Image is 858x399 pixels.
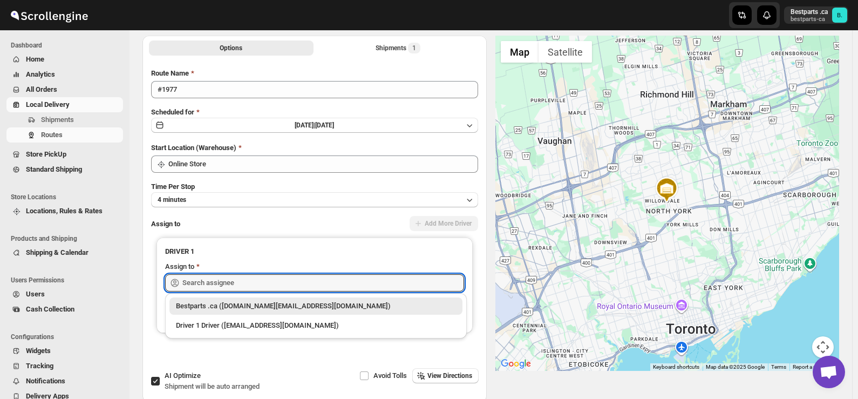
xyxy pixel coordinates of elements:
span: All Orders [26,85,57,93]
button: Show satellite imagery [539,41,592,63]
span: Routes [41,131,63,139]
span: [DATE] | [295,121,315,129]
input: Eg: Bengaluru Route [151,81,478,98]
span: Analytics [26,70,55,78]
span: Avoid Tolls [373,371,407,380]
button: User menu [784,6,848,24]
button: Cash Collection [6,302,123,317]
input: Search assignee [182,274,464,292]
button: Analytics [6,67,123,82]
li: Driver 1 Driver (sheida.kashkooli87@yahoo.com) [165,315,467,334]
div: Assign to [165,261,194,272]
span: AI Optimize [165,371,201,380]
button: All Route Options [149,40,314,56]
span: Tracking [26,362,53,370]
span: Products and Shipping [11,234,124,243]
text: B. [837,12,842,19]
span: Widgets [26,347,51,355]
span: Cash Collection [26,305,74,313]
span: Store Locations [11,193,124,201]
div: Bestparts .ca ([DOMAIN_NAME][EMAIL_ADDRESS][DOMAIN_NAME]) [176,301,456,312]
img: Google [498,357,534,371]
span: 4 minutes [158,195,186,204]
span: Scheduled for [151,108,194,116]
span: Home [26,55,44,63]
div: All Route Options [142,59,487,368]
button: 4 minutes [151,192,478,207]
div: Shipments [376,43,420,53]
button: Shipping & Calendar [6,245,123,260]
button: Selected Shipments [316,40,480,56]
span: Standard Shipping [26,165,82,173]
li: Bestparts .ca (bestparts.ca@gmail.com) [165,297,467,315]
button: Routes [6,127,123,143]
span: Time Per Stop [151,182,195,191]
a: Report a map error [793,364,836,370]
a: Open chat [813,356,845,388]
span: Shipment will be auto arranged [165,382,260,390]
p: bestparts-ca [791,16,828,23]
span: Dashboard [11,41,124,50]
span: Notifications [26,377,65,385]
span: View Directions [427,371,472,380]
button: View Directions [412,368,479,383]
button: Map camera controls [812,336,834,358]
span: Shipments [41,116,74,124]
button: Users [6,287,123,302]
span: Bestparts .ca [832,8,847,23]
span: [DATE] [315,121,334,129]
button: Tracking [6,359,123,374]
span: Route Name [151,69,189,77]
p: Bestparts .ca [791,8,828,16]
span: Locations, Rules & Rates [26,207,103,215]
button: Show street map [501,41,539,63]
h3: DRIVER 1 [165,246,464,257]
button: Notifications [6,374,123,389]
span: Users [26,290,45,298]
button: Home [6,52,123,67]
img: ScrollEngine [9,2,90,29]
button: Shipments [6,112,123,127]
span: 1 [412,44,416,52]
span: Options [220,44,242,52]
button: Locations, Rules & Rates [6,204,123,219]
button: Keyboard shortcuts [653,363,699,371]
span: Users Permissions [11,276,124,285]
span: Configurations [11,333,124,341]
span: Start Location (Warehouse) [151,144,236,152]
span: Local Delivery [26,100,70,109]
button: Widgets [6,343,123,359]
a: Terms [771,364,786,370]
input: Search location [168,155,478,173]
span: Assign to [151,220,180,228]
span: Store PickUp [26,150,66,158]
span: Shipping & Calendar [26,248,88,256]
button: [DATE]|[DATE] [151,118,478,133]
button: All Orders [6,82,123,97]
div: Driver 1 Driver ([EMAIL_ADDRESS][DOMAIN_NAME]) [176,320,456,331]
span: Map data ©2025 Google [706,364,765,370]
a: Open this area in Google Maps (opens a new window) [498,357,534,371]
